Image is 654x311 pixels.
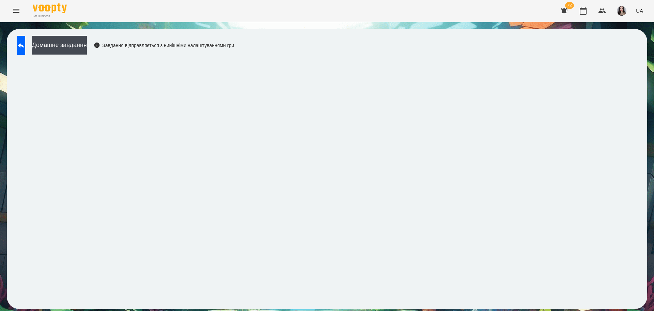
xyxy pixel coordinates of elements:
[633,4,646,17] button: UA
[636,7,643,14] span: UA
[33,14,67,18] span: For Business
[33,3,67,13] img: Voopty Logo
[565,2,574,9] span: 72
[94,42,234,49] div: Завдання відправляється з нинішніми налаштуваннями гри
[8,3,25,19] button: Menu
[617,6,626,16] img: 23d2127efeede578f11da5c146792859.jpg
[32,36,87,55] button: Домашнє завдання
